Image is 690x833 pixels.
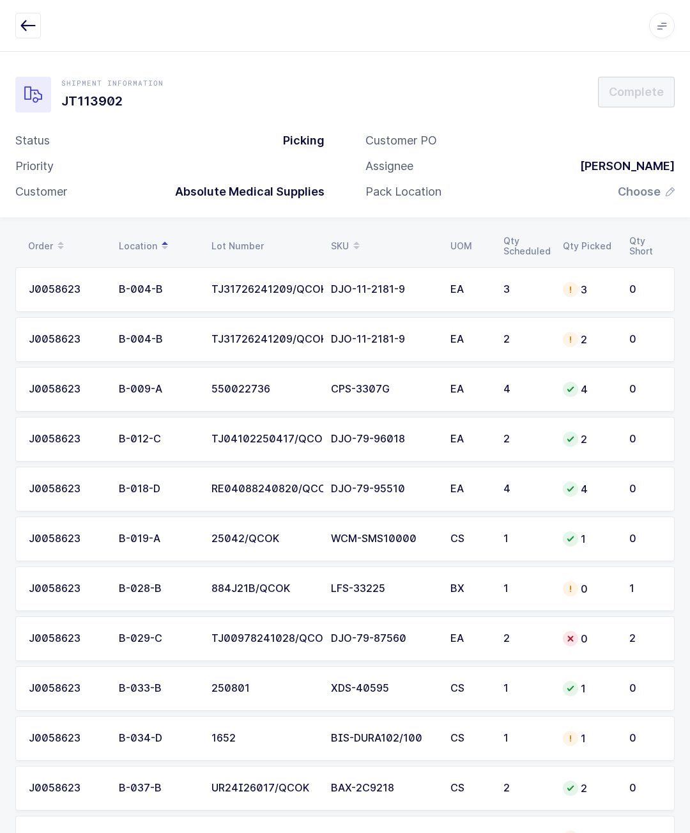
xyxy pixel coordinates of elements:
div: B-012-C [119,433,196,445]
div: 0 [629,284,661,295]
div: B-019-A [119,533,196,545]
div: 1652 [211,733,316,744]
div: 0 [629,334,661,345]
div: 0 [629,433,661,445]
div: 0 [629,533,661,545]
div: 2 [503,433,548,445]
div: 250801 [211,683,316,694]
div: 4 [503,483,548,495]
div: 2 [563,332,614,347]
div: XDS-40595 [331,683,435,694]
div: Order [28,235,103,257]
div: DJO-79-87560 [331,633,435,644]
div: [PERSON_NAME] [570,159,675,174]
div: Customer PO [365,133,437,148]
div: 550022736 [211,384,316,395]
div: UR24I26017/QCOK [211,782,316,794]
div: 2 [503,782,548,794]
div: EA [450,483,488,495]
div: B-018-D [119,483,196,495]
div: TJ04102250417/QCOK [211,433,316,445]
div: EA [450,384,488,395]
div: 1 [629,583,661,595]
div: 1 [503,533,548,545]
div: B-028-B [119,583,196,595]
h1: JT113902 [61,91,164,111]
div: 4 [563,481,614,497]
div: J0058623 [29,633,103,644]
div: 0 [563,631,614,646]
div: 0 [629,483,661,495]
div: 2 [503,633,548,644]
div: BX [450,583,488,595]
div: BAX-2C9218 [331,782,435,794]
div: Lot Number [211,241,316,251]
div: EA [450,334,488,345]
div: J0058623 [29,433,103,445]
div: 3 [503,284,548,295]
div: 2 [563,432,614,447]
div: 0 [629,384,661,395]
div: Qty Picked [563,241,614,251]
div: Location [119,235,196,257]
div: Qty Scheduled [503,236,548,256]
div: B-029-C [119,633,196,644]
div: Pack Location [365,184,441,199]
div: B-004-B [119,284,196,295]
div: Assignee [365,159,413,174]
div: J0058623 [29,334,103,345]
div: DJO-79-95510 [331,483,435,495]
div: 4 [503,384,548,395]
div: J0058623 [29,583,103,595]
div: CS [450,533,488,545]
div: 1 [503,733,548,744]
div: DJO-79-96018 [331,433,435,445]
div: J0058623 [29,483,103,495]
div: EA [450,633,488,644]
div: EA [450,284,488,295]
div: J0058623 [29,733,103,744]
div: 1 [503,683,548,694]
button: Choose [618,184,675,199]
span: Complete [609,84,664,100]
div: J0058623 [29,284,103,295]
div: UOM [450,241,488,251]
div: B-004-B [119,334,196,345]
div: LFS-33225 [331,583,435,595]
div: Qty Short [629,236,662,256]
div: 0 [563,581,614,596]
div: 2 [563,781,614,796]
div: B-033-B [119,683,196,694]
div: EA [450,433,488,445]
div: Status [15,133,50,148]
div: CPS-3307G [331,384,435,395]
div: TJ00978241028/QCOK [211,633,316,644]
div: 884J21B/QCOK [211,583,316,595]
div: DJO-11-2181-9 [331,284,435,295]
div: J0058623 [29,683,103,694]
div: 25042/QCOK [211,533,316,545]
div: 1 [563,681,614,696]
div: 2 [503,334,548,345]
div: 2 [629,633,661,644]
div: 0 [629,782,661,794]
span: Choose [618,184,661,199]
div: CS [450,733,488,744]
div: 0 [629,733,661,744]
div: 1 [503,583,548,595]
div: TJ31726241209/QCOK [211,284,316,295]
div: Picking [273,133,325,148]
div: B-034-D [119,733,196,744]
div: CS [450,683,488,694]
div: J0058623 [29,533,103,545]
div: TJ31726241209/QCOK [211,334,316,345]
div: 3 [563,282,614,297]
div: B-009-A [119,384,196,395]
div: Customer [15,184,67,199]
div: 1 [563,531,614,547]
div: BIS-DURA102/100 [331,733,435,744]
div: DJO-11-2181-9 [331,334,435,345]
div: RE04088240820/QCOK [211,483,316,495]
div: CS [450,782,488,794]
div: Absolute Medical Supplies [165,184,325,199]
